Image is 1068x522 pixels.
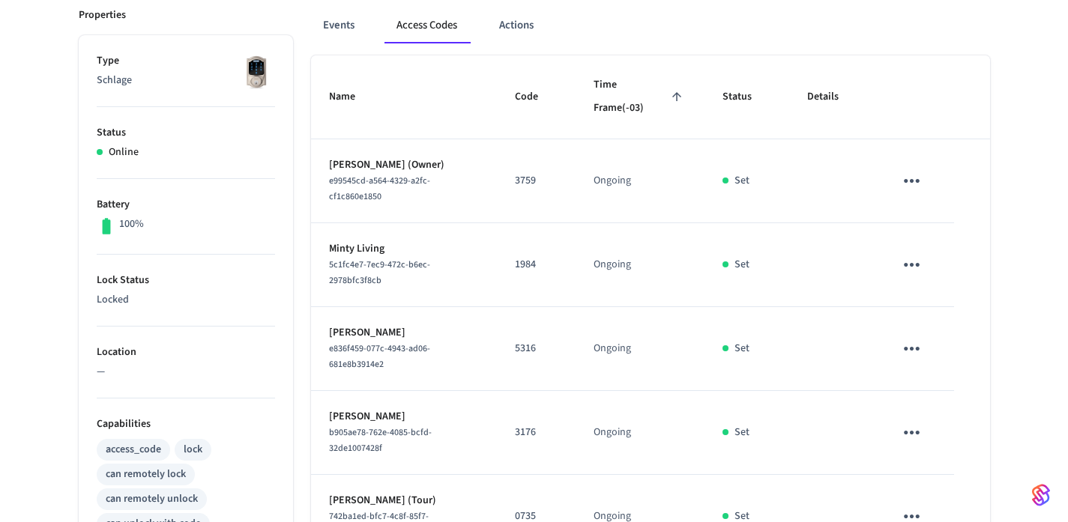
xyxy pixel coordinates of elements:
span: Code [515,85,558,109]
button: Events [311,7,366,43]
p: Status [97,125,275,141]
td: Ongoing [576,139,705,223]
div: lock [184,442,202,458]
td: Ongoing [576,391,705,475]
span: Status [722,85,771,109]
div: ant example [311,7,990,43]
div: access_code [106,442,161,458]
p: [PERSON_NAME] [329,325,479,341]
p: Capabilities [97,416,275,432]
p: 100% [119,216,144,232]
p: Set [734,341,749,356]
button: Access Codes [384,7,469,43]
p: 3759 [515,173,558,189]
span: 5c1fc4e7-7ec9-472c-b6ec-2978bfc3f8cb [329,258,430,287]
p: [PERSON_NAME] (Tour) [329,493,479,509]
img: SeamLogoGradient.69752ec5.svg [1032,483,1050,507]
p: Online [109,145,139,160]
p: Properties [79,7,126,23]
p: [PERSON_NAME] (Owner) [329,157,479,173]
p: [PERSON_NAME] [329,409,479,425]
span: b905ae78-762e-4085-bcfd-32de1007428f [329,426,432,455]
span: Details [807,85,858,109]
span: Time Frame(-03) [594,73,687,121]
p: 1984 [515,257,558,273]
div: can remotely unlock [106,491,198,507]
span: e99545cd-a564-4329-a2fc-cf1c860e1850 [329,174,430,203]
p: Schlage [97,73,275,88]
p: Set [734,257,749,273]
p: Set [734,173,749,189]
p: Location [97,345,275,360]
p: Battery [97,197,275,213]
td: Ongoing [576,223,705,307]
p: Type [97,53,275,69]
p: 5316 [515,341,558,356]
p: Locked [97,292,275,308]
p: — [97,364,275,380]
p: Set [734,425,749,440]
span: Name [329,85,375,109]
td: Ongoing [576,307,705,391]
p: 3176 [515,425,558,440]
img: Schlage Sense Smart Deadbolt with Camelot Trim, Front [238,53,275,91]
p: Minty Living [329,241,479,257]
span: e836f459-077c-4943-ad06-681e8b3914e2 [329,342,430,371]
p: Lock Status [97,273,275,288]
button: Actions [487,7,546,43]
div: can remotely lock [106,467,186,482]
